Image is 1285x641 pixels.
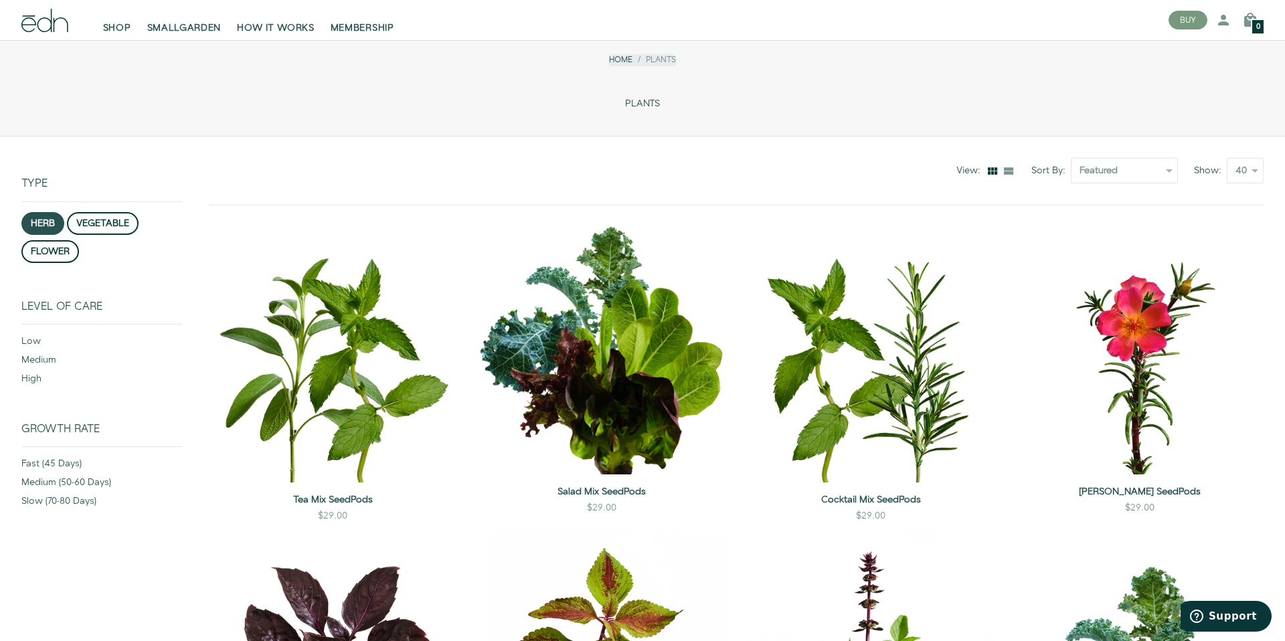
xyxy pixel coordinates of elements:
[21,240,79,263] button: flower
[209,493,456,507] a: Tea Mix SeedPods
[609,54,632,66] a: Home
[1016,227,1264,474] img: Moss Rose SeedPods
[478,485,725,498] a: Salad Mix SeedPods
[1125,501,1154,515] div: $29.00
[625,98,660,110] span: PLANTS
[21,136,182,201] div: Type
[21,300,182,324] div: Level of Care
[1256,23,1260,31] span: 0
[1194,164,1227,177] label: Show:
[21,335,182,353] div: low
[21,212,64,235] button: herb
[209,227,456,482] img: Tea Mix SeedPods
[21,372,182,391] div: high
[1031,164,1071,177] label: Sort By:
[21,423,182,446] div: Growth Rate
[331,21,394,35] span: MEMBERSHIP
[1181,601,1272,634] iframe: Opens a widget where you can find more information
[587,501,616,515] div: $29.00
[856,509,885,523] div: $29.00
[956,164,986,177] div: View:
[67,212,139,235] button: vegetable
[478,227,725,474] img: Salad Mix SeedPods
[229,5,322,35] a: HOW IT WORKS
[1169,11,1207,29] button: BUY
[747,493,995,507] a: Cocktail Mix SeedPods
[147,21,222,35] span: SMALLGARDEN
[632,54,676,66] li: Plants
[747,227,995,482] img: Cocktail Mix SeedPods
[21,457,182,476] div: fast (45 days)
[323,5,402,35] a: MEMBERSHIP
[21,476,182,494] div: medium (50-60 days)
[21,353,182,372] div: medium
[21,494,182,513] div: slow (70-80 days)
[318,509,347,523] div: $29.00
[103,21,131,35] span: SHOP
[237,21,314,35] span: HOW IT WORKS
[609,54,676,66] nav: breadcrumbs
[95,5,139,35] a: SHOP
[139,5,230,35] a: SMALLGARDEN
[1016,485,1264,498] a: [PERSON_NAME] SeedPods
